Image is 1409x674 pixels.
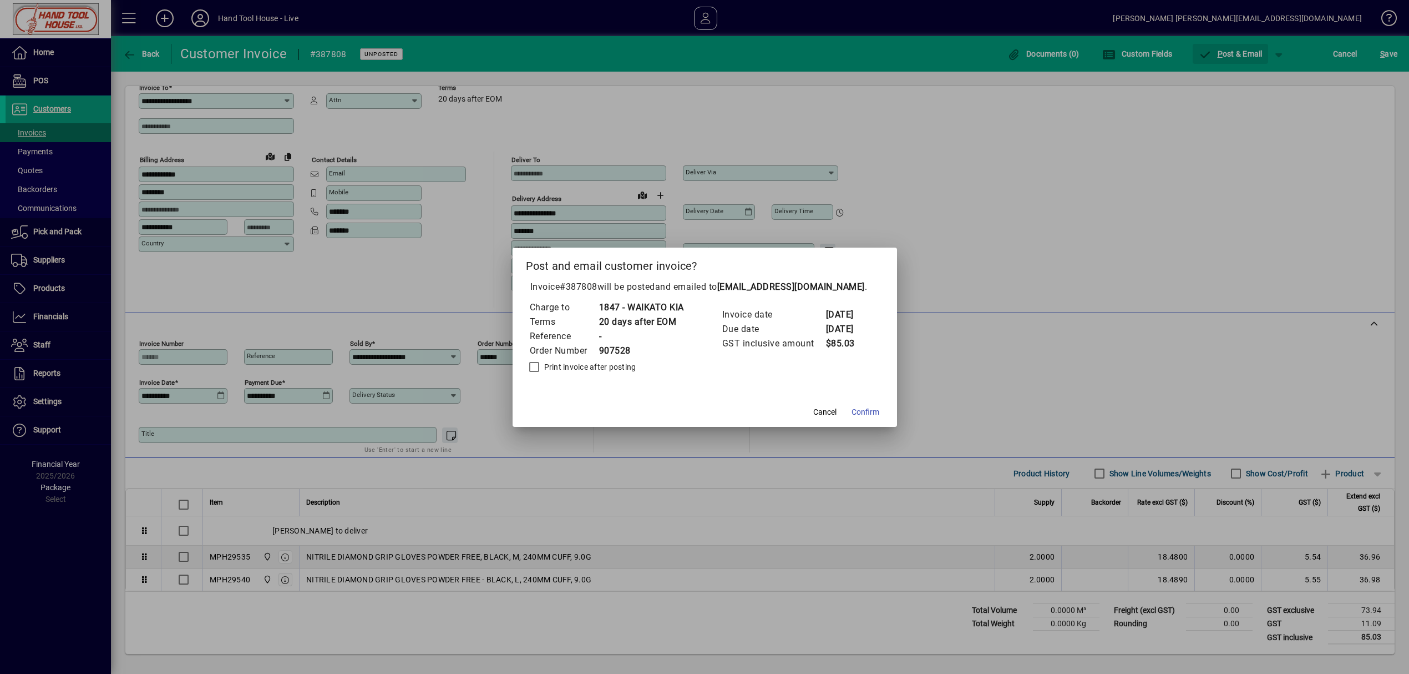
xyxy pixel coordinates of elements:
td: [DATE] [825,308,870,322]
span: Cancel [813,406,837,418]
span: and emailed to [655,281,865,292]
td: Terms [529,315,599,329]
td: Invoice date [722,308,825,322]
td: 20 days after EOM [599,315,684,329]
label: Print invoice after posting [542,361,636,373]
h2: Post and email customer invoice? [513,248,897,280]
button: Cancel [807,403,843,422]
b: [EMAIL_ADDRESS][DOMAIN_NAME] [717,281,865,292]
td: Order Number [529,344,599,358]
span: #387808 [560,281,597,292]
td: - [599,329,684,344]
td: Charge to [529,300,599,315]
td: 1847 - WAIKATO KIA [599,300,684,315]
td: $85.03 [825,336,870,351]
td: 907528 [599,344,684,358]
td: Reference [529,329,599,344]
td: GST inclusive amount [722,336,825,351]
span: Confirm [852,406,879,418]
td: [DATE] [825,322,870,336]
button: Confirm [847,403,884,422]
td: Due date [722,322,825,336]
p: Invoice will be posted . [526,280,884,294]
